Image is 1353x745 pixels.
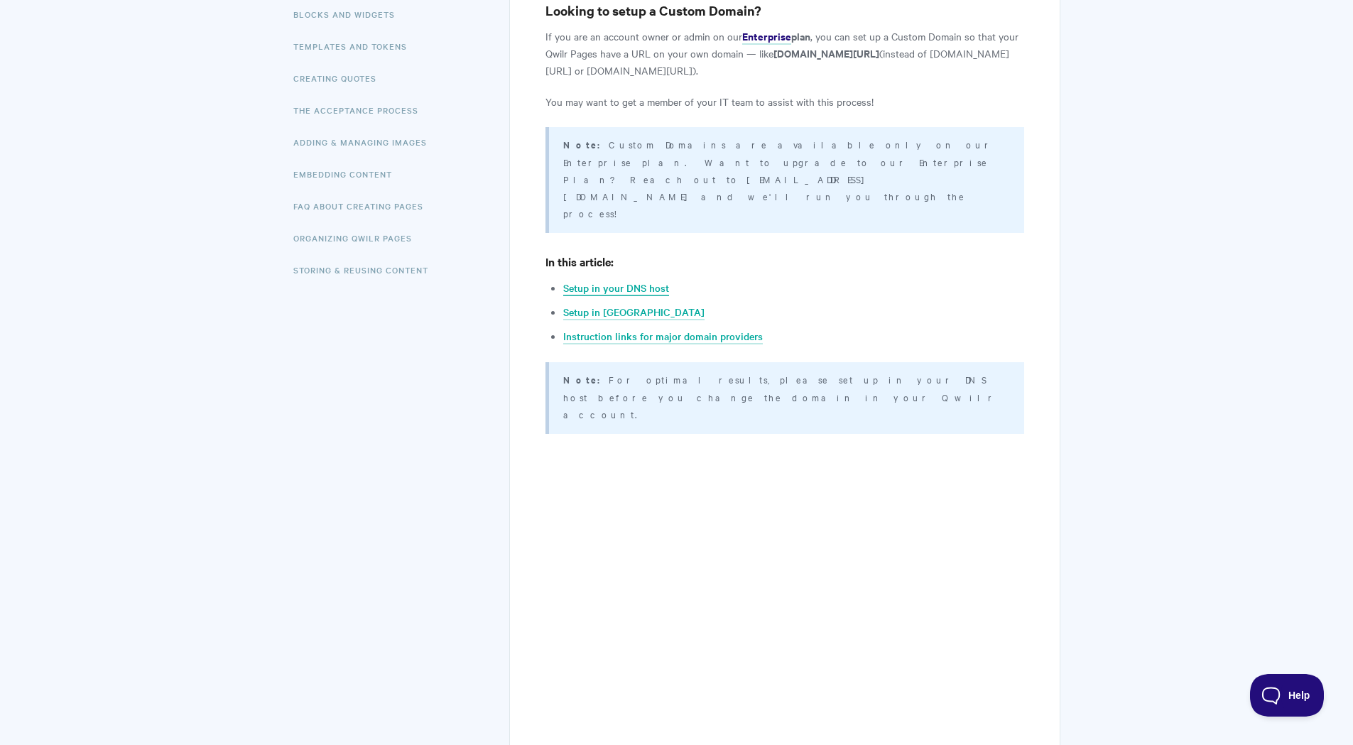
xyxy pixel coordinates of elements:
[773,45,879,60] strong: [DOMAIN_NAME][URL]
[545,254,614,269] strong: In this article:
[545,1,1023,21] h3: Looking to setup a Custom Domain?
[563,136,1006,222] p: Custom Domains are available only on our Enterprise plan. Want to upgrade to our Enterprise Plan?...
[563,371,1006,423] p: For optimal results, please set up in your DNS host before you change the domain in your Qwilr ac...
[563,373,609,386] strong: Note:
[1250,674,1325,717] iframe: Toggle Customer Support
[563,305,705,320] a: Setup in [GEOGRAPHIC_DATA]
[742,29,791,45] a: Enterprise
[742,28,791,43] strong: Enterprise
[545,28,1023,79] p: If you are an account owner or admin on our , you can set up a Custom Domain so that your Qwilr P...
[563,138,609,151] strong: Note:
[545,454,1023,723] iframe: Vimeo video player
[563,281,669,296] a: Setup in your DNS host
[791,28,810,43] strong: plan
[563,329,763,344] a: Instruction links for major domain providers
[293,256,439,284] a: Storing & Reusing Content
[545,93,1023,110] p: You may want to get a member of your IT team to assist with this process!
